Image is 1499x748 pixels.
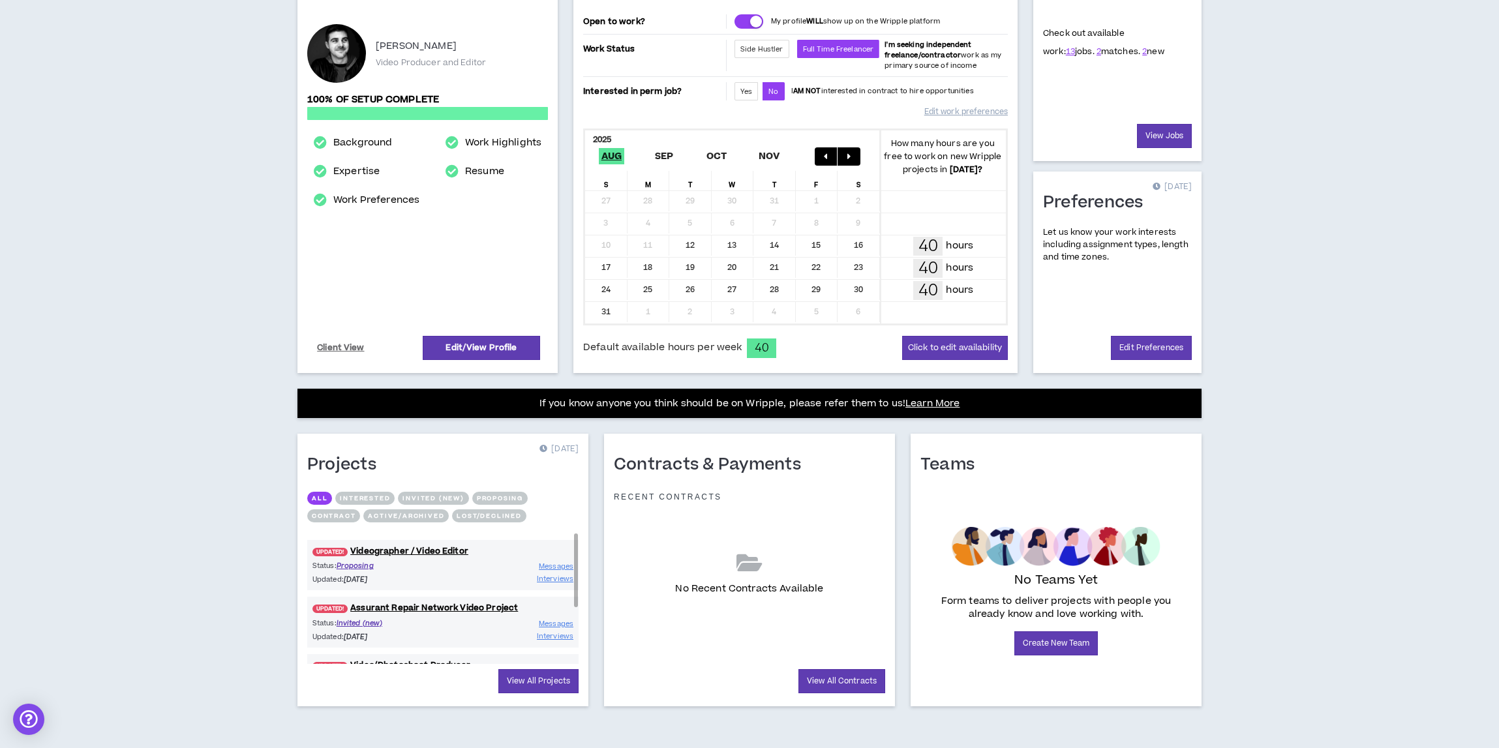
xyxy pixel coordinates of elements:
span: Side Hustler [740,44,783,54]
img: empty [952,527,1160,566]
span: Proposing [337,561,374,571]
p: Video Producer and Editor [376,57,486,68]
a: Edit Preferences [1111,336,1192,360]
a: 2 [1097,46,1101,57]
h1: Projects [307,455,386,475]
button: Interested [335,492,395,505]
a: View All Contracts [798,669,885,693]
p: Check out available work: [1043,27,1164,57]
a: Interviews [537,573,573,585]
a: View Jobs [1137,124,1192,148]
a: UPDATED!Videographer / Video Editor [307,545,579,558]
a: UPDATED!Video/Photoshoot Producer [307,659,579,672]
p: hours [946,239,973,253]
div: T [669,171,712,190]
span: UPDATED! [312,662,348,670]
p: Let us know your work interests including assignment types, length and time zones. [1043,226,1192,264]
a: UPDATED!Assurant Repair Network Video Project [307,602,579,614]
p: Interested in perm job? [583,82,723,100]
span: new [1142,46,1164,57]
div: S [585,171,628,190]
p: 100% of setup complete [307,93,548,107]
p: Recent Contracts [614,492,722,502]
p: Updated: [312,631,443,642]
div: T [753,171,796,190]
p: If you know anyone you think should be on Wripple, please refer them to us! [539,396,960,411]
a: 2 [1142,46,1147,57]
a: Work Preferences [333,192,419,208]
a: Work Highlights [465,135,541,151]
h1: Contracts & Payments [614,455,811,475]
span: work as my primary source of income [885,40,1001,70]
a: Edit/View Profile [423,336,540,360]
a: Background [333,135,392,151]
a: Expertise [333,164,380,179]
p: Form teams to deliver projects with people you already know and love working with. [926,595,1187,621]
span: No [768,87,778,97]
a: Interviews [537,630,573,642]
p: [DATE] [539,443,579,456]
span: Interviews [537,574,573,584]
div: W [712,171,754,190]
b: 2025 [593,134,612,145]
h1: Preferences [1043,192,1153,213]
span: Messages [539,561,573,571]
button: Click to edit availability [902,336,1008,360]
span: Nov [756,148,783,164]
p: Status: [312,560,443,571]
p: No Recent Contracts Available [675,582,823,596]
span: Aug [599,148,625,164]
span: UPDATED! [312,605,348,613]
span: matches. [1097,46,1140,57]
i: [DATE] [344,632,368,642]
p: I interested in contract to hire opportunities [791,86,974,97]
span: Sep [652,148,676,164]
a: Messages [539,560,573,573]
p: [DATE] [1153,181,1192,194]
i: [DATE] [344,575,368,584]
b: I'm seeking independent freelance/contractor [885,40,971,60]
p: How many hours are you free to work on new Wripple projects in [880,137,1007,176]
button: Lost/Declined [452,509,526,522]
strong: AM NOT [793,86,821,96]
a: Messages [539,618,573,630]
span: Messages [539,619,573,629]
strong: WILL [806,16,823,26]
b: [DATE] ? [950,164,983,175]
span: Oct [704,148,730,164]
a: View All Projects [498,669,579,693]
h1: Teams [920,455,984,475]
div: Colin B. [307,24,366,83]
a: Edit work preferences [924,100,1008,123]
a: Learn More [905,396,960,410]
span: UPDATED! [312,548,348,556]
a: Resume [465,164,504,179]
p: hours [946,261,973,275]
p: No Teams Yet [1014,571,1098,590]
p: hours [946,283,973,297]
p: Status: [312,618,443,629]
p: [PERSON_NAME] [376,38,457,54]
span: Default available hours per week [583,340,742,355]
a: 13 [1066,46,1075,57]
button: Contract [307,509,360,522]
div: M [628,171,670,190]
p: Open to work? [583,16,723,27]
div: S [838,171,880,190]
div: Open Intercom Messenger [13,704,44,735]
span: jobs. [1066,46,1095,57]
a: Create New Team [1014,631,1098,655]
div: F [796,171,838,190]
p: Updated: [312,574,443,585]
span: Interviews [537,631,573,641]
p: My profile show up on the Wripple platform [771,16,940,27]
button: Active/Archived [363,509,449,522]
button: All [307,492,332,505]
button: Proposing [472,492,528,505]
a: Client View [315,337,367,359]
p: Work Status [583,40,723,58]
span: Yes [740,87,752,97]
button: Invited (new) [398,492,468,505]
span: Invited (new) [337,618,382,628]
